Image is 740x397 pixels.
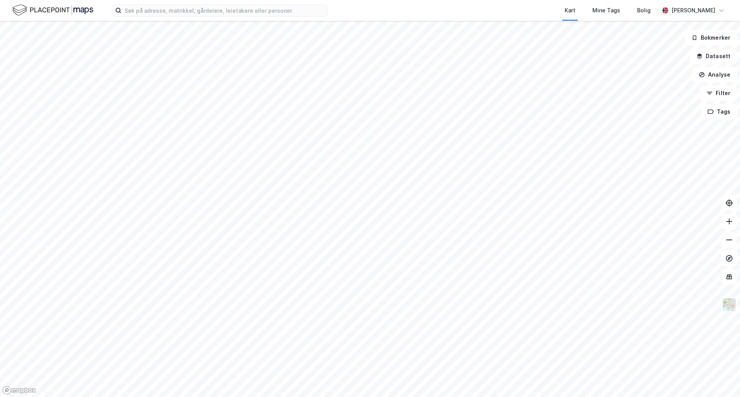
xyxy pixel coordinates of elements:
div: Bolig [637,6,651,15]
div: [PERSON_NAME] [671,6,715,15]
img: logo.f888ab2527a4732fd821a326f86c7f29.svg [12,3,93,17]
div: Kart [565,6,575,15]
div: Mine Tags [592,6,620,15]
input: Søk på adresse, matrikkel, gårdeiere, leietakere eller personer [121,5,327,16]
iframe: Chat Widget [701,360,740,397]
